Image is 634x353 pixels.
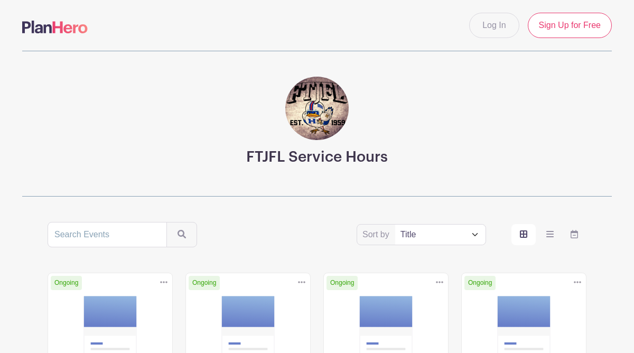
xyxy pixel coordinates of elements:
img: logo-507f7623f17ff9eddc593b1ce0a138ce2505c220e1c5a4e2b4648c50719b7d32.svg [22,21,88,33]
input: Search Events [48,222,167,247]
a: Log In [469,13,519,38]
a: Sign Up for Free [528,13,612,38]
h3: FTJFL Service Hours [246,148,388,166]
img: FTJFL%203.jpg [285,77,349,140]
div: order and view [511,224,586,245]
label: Sort by [362,228,393,241]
